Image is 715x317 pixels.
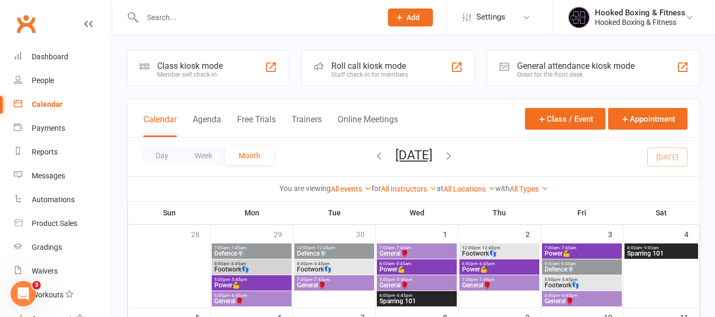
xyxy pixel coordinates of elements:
[296,277,372,282] span: 7:00pm
[379,298,455,304] span: Sparring 101
[14,188,112,212] a: Automations
[157,71,223,78] div: Member self check-in
[214,261,289,266] span: 8:00am
[510,185,548,193] a: All Types
[544,250,620,257] span: Power💪
[14,164,112,188] a: Messages
[32,291,64,299] div: Workouts
[296,261,372,266] span: 6:00pm
[623,202,700,224] th: Sat
[394,261,411,266] span: - 8:45am
[477,261,495,266] span: - 6:45pm
[443,225,458,242] div: 1
[214,246,289,250] span: 7:00am
[32,281,41,289] span: 3
[229,261,246,266] span: - 8:45am
[230,277,247,282] span: - 5:45pm
[517,71,635,78] div: Great for the front desk
[544,261,620,266] span: 8:00am
[193,114,221,137] button: Agenda
[379,266,455,273] span: Power💪
[477,277,495,282] span: - 7:45pm
[296,246,372,250] span: 12:00pm
[684,225,699,242] div: 4
[526,225,540,242] div: 2
[338,114,398,137] button: Online Meetings
[395,277,412,282] span: - 5:45pm
[560,277,577,282] span: - 5:45pm
[331,185,372,193] a: All events
[14,116,112,140] a: Payments
[379,250,455,257] span: General🥊
[32,124,65,132] div: Payments
[14,69,112,93] a: People
[568,7,590,28] img: thumb_image1731986243.png
[32,148,58,156] div: Reports
[379,246,455,250] span: 7:00am
[142,146,182,165] button: Day
[139,10,374,25] input: Search...
[14,212,112,236] a: Product Sales
[32,52,68,61] div: Dashboard
[14,140,112,164] a: Reports
[293,202,376,224] th: Tue
[237,114,276,137] button: Free Trials
[406,13,420,22] span: Add
[495,184,510,193] strong: with
[544,266,620,273] span: Defence🛡️
[395,148,432,162] button: [DATE]
[541,202,623,224] th: Fri
[191,225,210,242] div: 28
[229,246,246,250] span: - 7:45am
[560,293,577,298] span: - 6:45pm
[544,282,620,288] span: Footwork👣
[13,11,39,37] a: Clubworx
[214,250,289,257] span: Defence🛡️
[296,250,372,257] span: Defence🛡️
[517,61,635,71] div: General attendance kiosk mode
[279,184,331,193] strong: You are viewing
[157,61,223,71] div: Class kiosk mode
[11,281,36,306] iframe: Intercom live chat
[544,293,620,298] span: 6:00pm
[461,266,537,273] span: Power💪
[595,17,685,27] div: Hooked Boxing & Fitness
[394,246,411,250] span: - 7:45am
[608,108,687,130] button: Appointment
[476,5,505,29] span: Settings
[444,185,495,193] a: All Locations
[388,8,433,26] button: Add
[331,71,408,78] div: Staff check-in for members
[14,283,112,307] a: Workouts
[214,266,289,273] span: Footwork👣
[32,195,75,204] div: Automations
[211,202,293,224] th: Mon
[608,225,623,242] div: 3
[214,282,289,288] span: Power💪
[461,246,537,250] span: 12:00pm
[143,114,177,137] button: Calendar
[372,184,381,193] strong: for
[559,246,576,250] span: - 7:45am
[292,114,322,137] button: Trainers
[296,282,372,288] span: General🥊
[595,8,685,17] div: Hooked Boxing & Fitness
[559,261,576,266] span: - 8:45am
[32,219,77,228] div: Product Sales
[14,93,112,116] a: Calendar
[627,246,696,250] span: 8:00am
[14,236,112,259] a: Gradings
[395,293,412,298] span: - 6:45pm
[312,261,330,266] span: - 6:45pm
[296,266,372,273] span: Footwork👣
[214,293,289,298] span: 6:00pm
[32,267,58,275] div: Waivers
[182,146,225,165] button: Week
[461,261,537,266] span: 6:00pm
[230,293,247,298] span: - 6:45pm
[32,76,54,85] div: People
[312,277,330,282] span: - 7:45pm
[214,298,289,304] span: General🥊
[458,202,541,224] th: Thu
[480,246,500,250] span: - 12:45pm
